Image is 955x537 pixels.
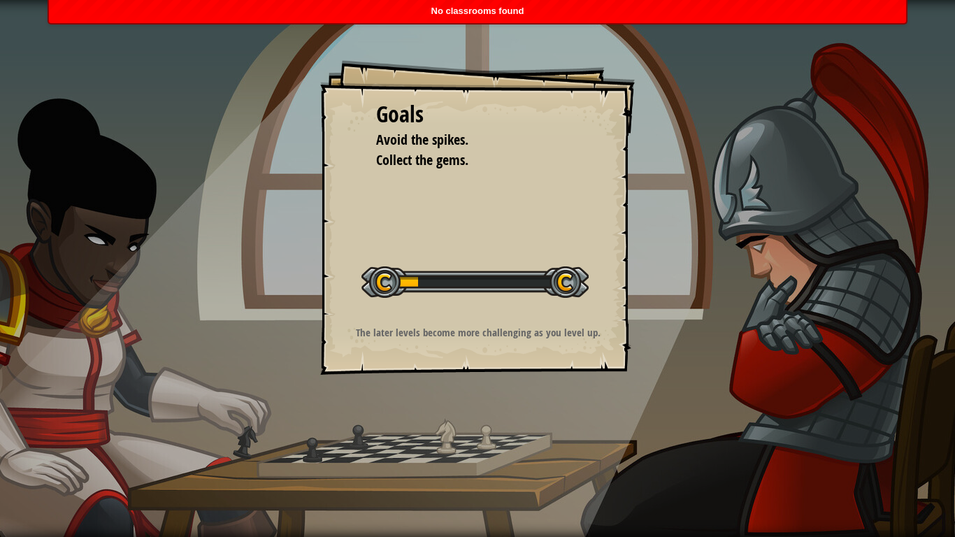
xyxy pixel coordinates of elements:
span: No classrooms found [431,6,524,16]
p: The later levels become more challenging as you level up. [338,325,618,340]
span: Collect the gems. [376,150,468,169]
li: Avoid the spikes. [359,130,575,150]
span: Avoid the spikes. [376,130,468,149]
li: Collect the gems. [359,150,575,171]
div: Goals [376,99,579,131]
